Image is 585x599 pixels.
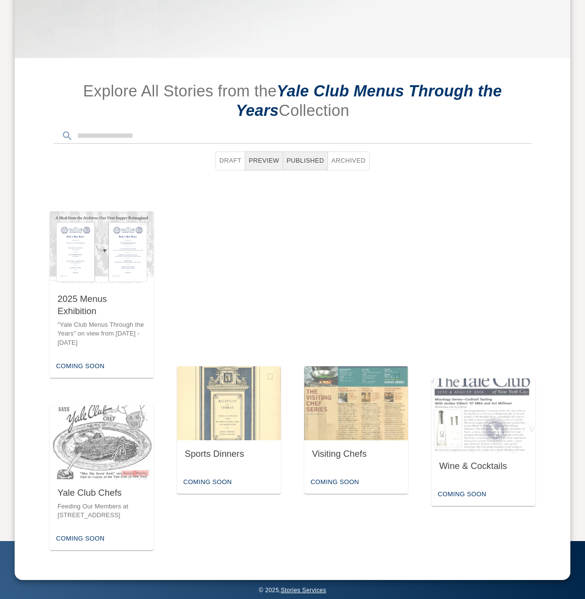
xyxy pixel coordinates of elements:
[304,366,408,440] img: Visiting Chefs
[58,320,146,347] p: "Yale Club Menus Through the Years" on view from [DATE] - [DATE]
[245,151,283,170] button: Preview
[431,378,535,506] button: Feature this Story?Wine & CocktailsComing Soon
[281,587,326,594] a: Stories Services
[50,211,154,377] button: Feature this Story?2025 Menus Exhibition"Yale Club Menus Through the Years" on view from [DATE] -...
[439,460,527,472] div: Wine & Cocktails
[236,82,502,119] span: Yale Club Menus Through the Years
[50,211,154,285] img: 2025 Menus Exhibition
[50,405,154,479] img: Yale Club Chefs
[54,531,107,546] div: Coming Soon
[435,487,488,502] div: Coming Soon
[328,151,370,170] button: Archived
[279,102,350,119] span: Collection
[83,82,276,100] span: Explore All Stories from the
[181,475,234,490] div: Coming Soon
[208,144,377,178] div: Status Filters
[259,587,326,594] span: © 2025 ,
[283,151,328,170] button: Published
[185,448,273,460] div: Sports Dinners
[177,366,281,494] button: Feature this Story?Sports DinnersComing Soon
[312,448,400,460] div: Visiting Chefs
[177,366,281,440] img: Sports Dinners
[431,378,535,452] img: Wine & Cocktails
[50,405,154,550] button: Feature this Story?Yale Club ChefsFeeding Our Members at [STREET_ADDRESS]Coming Soon
[308,475,361,490] div: Coming Soon
[215,151,245,170] button: Draft
[58,502,146,520] p: Feeding Our Members at [STREET_ADDRESS]
[58,293,146,317] div: 2025 Menus Exhibition
[54,359,107,374] div: Coming Soon
[304,366,408,494] button: Feature this Story?Visiting ChefsComing Soon
[58,487,146,499] div: Yale Club Chefs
